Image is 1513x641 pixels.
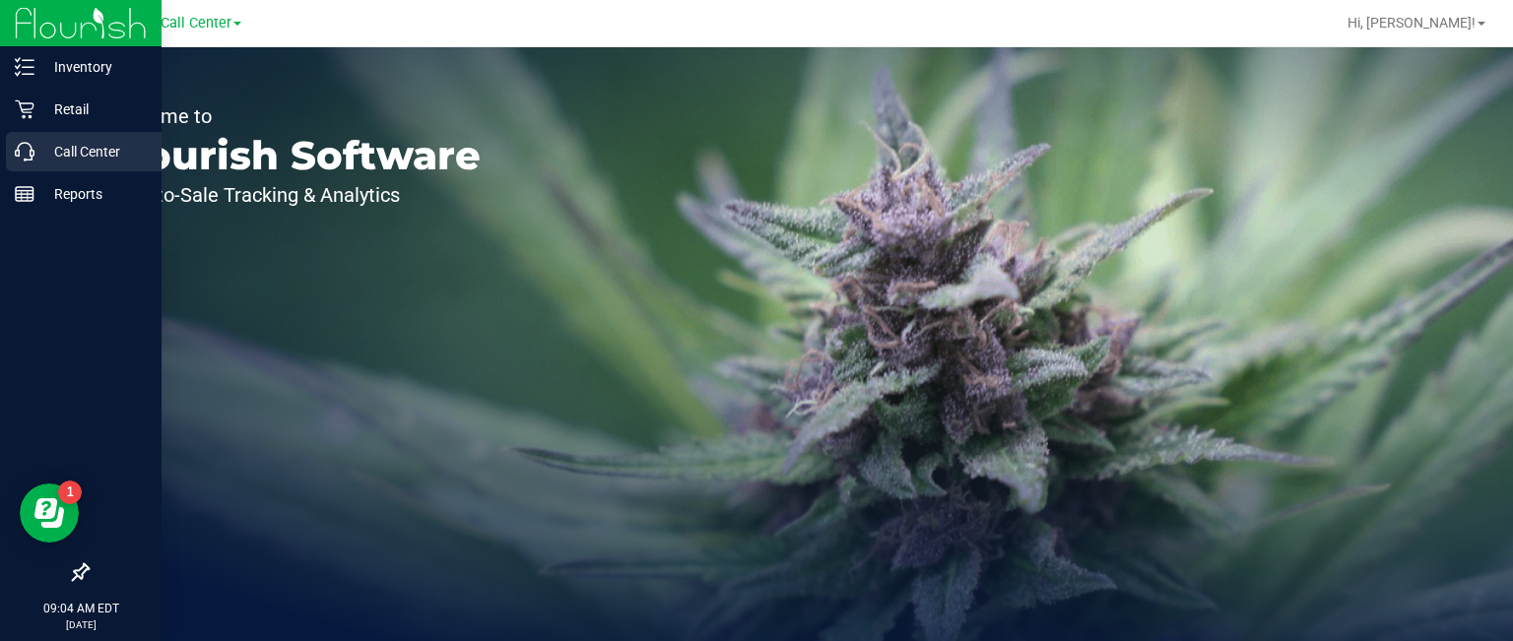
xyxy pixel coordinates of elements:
[34,55,153,79] p: Inventory
[20,483,79,543] iframe: Resource center
[1348,15,1476,31] span: Hi, [PERSON_NAME]!
[34,182,153,206] p: Reports
[58,481,82,504] iframe: Resource center unread badge
[106,136,481,175] p: Flourish Software
[15,142,34,161] inline-svg: Call Center
[15,57,34,77] inline-svg: Inventory
[106,106,481,126] p: Welcome to
[15,184,34,204] inline-svg: Reports
[34,97,153,121] p: Retail
[15,99,34,119] inline-svg: Retail
[9,617,153,632] p: [DATE]
[9,600,153,617] p: 09:04 AM EDT
[34,140,153,163] p: Call Center
[161,15,231,32] span: Call Center
[106,185,481,205] p: Seed-to-Sale Tracking & Analytics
